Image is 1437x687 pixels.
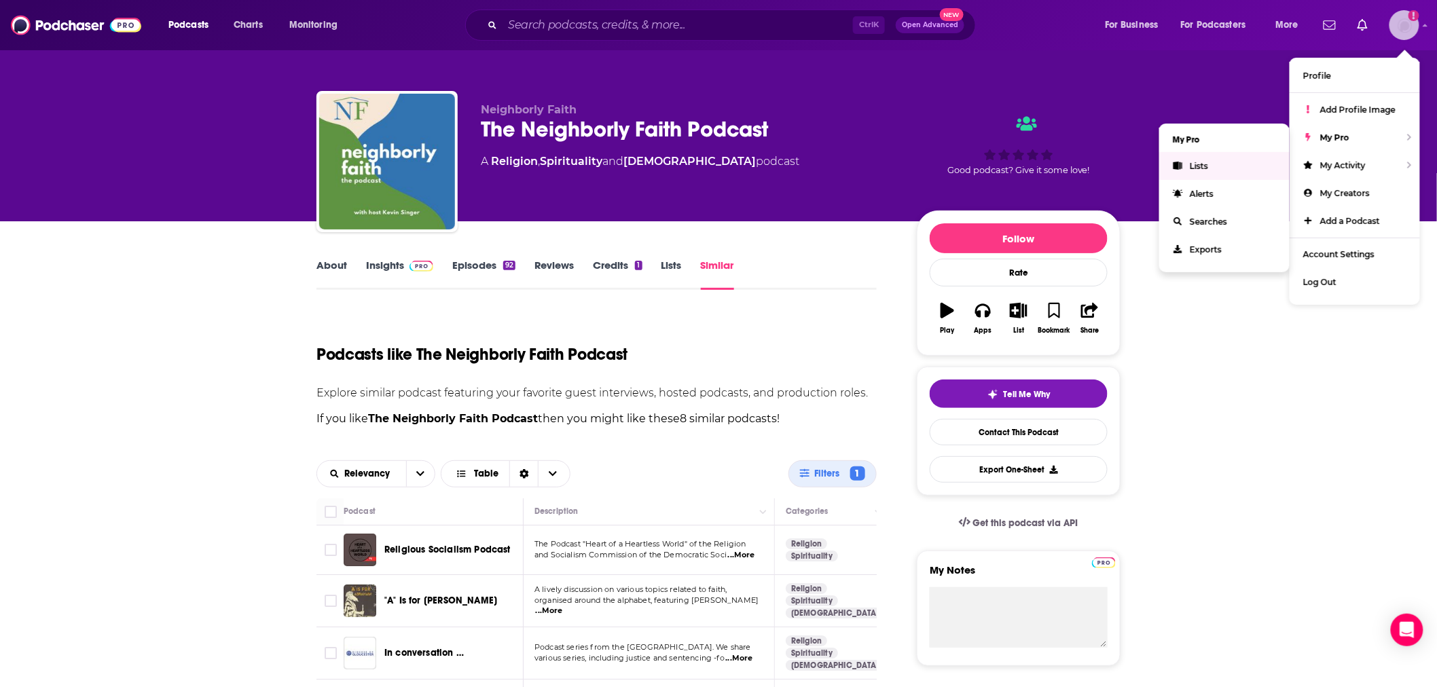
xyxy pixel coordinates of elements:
[538,155,540,168] span: ,
[948,506,1089,540] a: Get this podcast via API
[225,14,271,36] a: Charts
[965,294,1000,343] button: Apps
[316,410,877,428] p: If you like then you might like these 8 similar podcasts !
[384,647,464,658] span: In conversation …
[159,14,226,36] button: open menu
[902,22,958,29] span: Open Advanced
[344,534,376,566] img: Religious Socialism Podcast
[602,155,623,168] span: and
[755,504,771,520] button: Column Actions
[481,153,799,170] div: A podcast
[1389,10,1419,40] img: User Profile
[1389,10,1419,40] button: Show profile menu
[973,517,1078,529] span: Get this podcast via API
[1391,614,1423,646] div: Open Intercom Messenger
[1320,132,1349,143] span: My Pro
[1320,216,1380,226] span: Add a Podcast
[1290,58,1420,305] ul: Show profile menu
[1072,294,1108,343] button: Share
[1290,96,1420,124] a: Add Profile Image
[1275,16,1298,35] span: More
[1303,277,1336,287] span: Log Out
[930,294,965,343] button: Play
[941,327,955,335] div: Play
[316,259,347,290] a: About
[534,539,746,549] span: The Podcast "Heart of a Heartless World" of the Religion
[1092,557,1116,568] img: Podchaser Pro
[947,165,1090,175] span: Good podcast? Give it some love!
[344,637,376,669] img: In conversation …
[930,259,1108,286] div: Rate
[384,594,497,608] a: "A" Is for [PERSON_NAME]
[786,595,838,606] a: Spirituality
[168,16,208,35] span: Podcasts
[534,503,578,519] div: Description
[930,456,1108,483] button: Export One-Sheet
[850,466,865,481] span: 1
[325,595,337,607] span: Toggle select row
[406,461,435,487] button: open menu
[474,469,498,479] span: Table
[1004,389,1051,400] span: Tell Me Why
[534,653,725,663] span: various series, including justice and sentencing -fo
[325,647,337,659] span: Toggle select row
[534,642,751,652] span: Podcast series from the [GEOGRAPHIC_DATA]. We share
[701,259,734,290] a: Similar
[1290,62,1420,90] a: Profile
[725,653,752,664] span: ...More
[325,544,337,556] span: Toggle select row
[1095,14,1176,36] button: open menu
[788,460,877,487] button: Filters1
[1320,105,1396,115] span: Add Profile Image
[896,17,964,33] button: Open AdvancedNew
[1303,71,1331,81] span: Profile
[1408,10,1419,21] svg: Add a profile image
[786,551,838,561] a: Spirituality
[366,259,433,290] a: InsightsPodchaser Pro
[1290,240,1420,268] a: Account Settings
[384,544,511,555] span: Religious Socialism Podcast
[1092,555,1116,568] a: Pro website
[1318,14,1341,37] a: Show notifications dropdown
[1290,179,1420,207] a: My Creators
[534,595,759,605] span: organised around the alphabet, featuring [PERSON_NAME]
[1080,327,1099,335] div: Share
[815,469,845,479] span: Filters
[930,379,1108,408] button: tell me why sparkleTell Me Why
[280,14,355,36] button: open menu
[853,16,885,34] span: Ctrl K
[384,543,511,557] a: Religious Socialism Podcast
[317,469,406,479] button: open menu
[234,16,263,35] span: Charts
[930,223,1108,253] button: Follow
[452,259,515,290] a: Episodes92
[481,103,577,116] span: Neighborly Faith
[786,503,828,519] div: Categories
[1172,14,1266,36] button: open menu
[344,584,376,617] img: "A" Is for Abraham
[593,259,642,290] a: Credits1
[1320,160,1366,170] span: My Activity
[1001,294,1036,343] button: List
[623,155,756,168] a: [DEMOGRAPHIC_DATA]
[786,648,838,658] a: Spirituality
[316,460,435,487] h2: Choose List sort
[786,583,827,594] a: Religion
[11,12,141,38] img: Podchaser - Follow, Share and Rate Podcasts
[1038,327,1070,335] div: Bookmark
[1389,10,1419,40] span: Logged in as eerdmans
[1266,14,1315,36] button: open menu
[491,155,538,168] a: Religion
[441,460,571,487] h2: Choose View
[344,503,376,519] div: Podcast
[1105,16,1159,35] span: For Business
[940,8,964,21] span: New
[368,412,538,425] strong: The Neighborly Faith Podcast
[319,94,455,229] img: The Neighborly Faith Podcast
[1036,294,1072,343] button: Bookmark
[509,461,538,487] div: Sort Direction
[316,386,877,399] p: Explore similar podcast featuring your favorite guest interviews, hosted podcasts, and production...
